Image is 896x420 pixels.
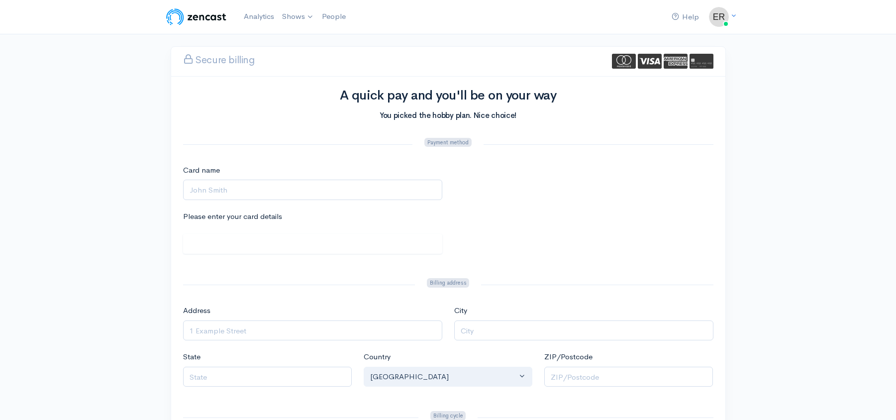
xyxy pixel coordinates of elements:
[183,111,713,120] h4: You picked the hobby plan. Nice choice!
[668,6,703,28] a: Help
[544,351,593,363] label: ZIP/Postcode
[183,211,282,222] label: Please enter your card details
[240,6,278,27] a: Analytics
[427,278,469,288] span: Billing address
[183,351,200,363] label: State
[183,48,255,66] h2: Secure billing
[183,180,442,200] input: John Smith
[424,138,471,147] span: Payment method
[183,367,352,387] input: State
[370,371,517,383] div: [GEOGRAPHIC_DATA]
[183,305,210,316] label: Address
[183,89,713,103] h1: A quick pay and you'll be on your way
[165,7,228,27] img: ZenCast Logo
[664,54,688,69] img: amex.svg
[278,6,318,28] a: Shows
[454,305,467,316] label: City
[190,239,436,251] iframe: Secure card payment input frame
[612,54,636,69] img: mastercard.svg
[690,54,713,69] img: default.svg
[318,6,350,27] a: People
[364,367,532,387] button: United States
[709,7,729,27] img: ...
[183,320,442,341] input: 1 Example Street
[183,165,220,176] label: Card name
[862,386,886,410] iframe: gist-messenger-bubble-iframe
[364,351,391,363] label: Country
[454,320,713,341] input: City
[544,367,713,387] input: ZIP/Postcode
[638,54,662,69] img: visa.svg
